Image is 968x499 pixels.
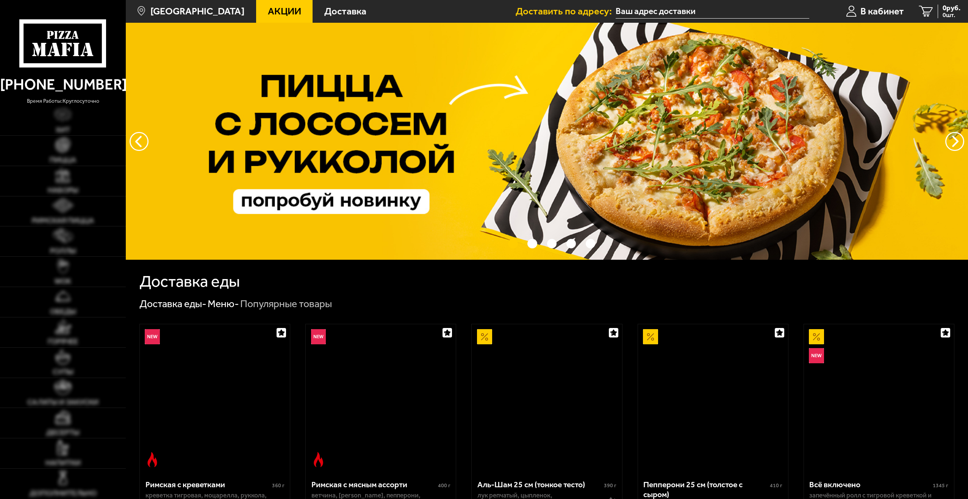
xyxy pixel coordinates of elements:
img: Новинка [145,329,160,344]
span: Десерты [46,429,80,436]
span: 1345 г [933,482,948,489]
span: Супы [53,368,73,376]
div: Римская с креветками [145,480,270,490]
h1: Доставка еды [139,273,240,290]
span: Напитки [45,459,81,467]
div: Римская с мясным ассорти [311,480,436,490]
span: 0 шт. [943,12,960,18]
span: WOK [55,278,71,285]
span: 400 г [438,482,450,489]
img: Акционный [643,329,658,344]
div: Популярные товары [240,297,332,311]
a: АкционныйАль-Шам 25 см (тонкое тесто) [472,324,622,472]
span: 360 г [272,482,285,489]
button: точки переключения [547,239,557,249]
span: Римская пицца [32,217,94,224]
a: АкционныйПепперони 25 см (толстое с сыром) [638,324,788,472]
span: В кабинет [860,6,904,16]
a: АкционныйНовинкаВсё включено [804,324,954,472]
span: Доставить по адресу: [516,6,616,16]
button: точки переключения [566,239,576,249]
div: Аль-Шам 25 см (тонкое тесто) [477,480,602,490]
img: Острое блюдо [145,452,160,467]
span: Дополнительно [30,490,97,497]
span: Хит [56,126,70,134]
span: Обеды [50,308,76,315]
span: Акции [268,6,301,16]
img: Острое блюдо [311,452,326,467]
div: Всё включено [809,480,931,490]
span: Салаты и закуски [27,399,99,406]
span: 410 г [770,482,782,489]
button: точки переключения [527,239,537,249]
span: 390 г [604,482,616,489]
img: Новинка [311,329,326,344]
span: [GEOGRAPHIC_DATA] [150,6,244,16]
a: НовинкаОстрое блюдоРимская с мясным ассорти [306,324,456,472]
a: НовинкаОстрое блюдоРимская с креветками [140,324,290,472]
img: Новинка [809,348,824,363]
input: Ваш адрес доставки [616,5,809,19]
span: Доставка [324,6,366,16]
a: Меню- [208,298,239,310]
span: Роллы [50,247,76,255]
span: Наборы [48,187,78,194]
a: Доставка еды- [139,298,206,310]
img: Акционный [809,329,824,344]
span: Пицца [50,156,76,164]
span: Горячее [48,338,78,345]
button: точки переключения [508,239,518,249]
span: 0 руб. [943,5,960,12]
div: Пепперони 25 см (толстое с сыром) [643,480,768,499]
img: Акционный [477,329,492,344]
button: предыдущий [945,132,964,151]
button: точки переключения [586,239,596,249]
button: следующий [130,132,149,151]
